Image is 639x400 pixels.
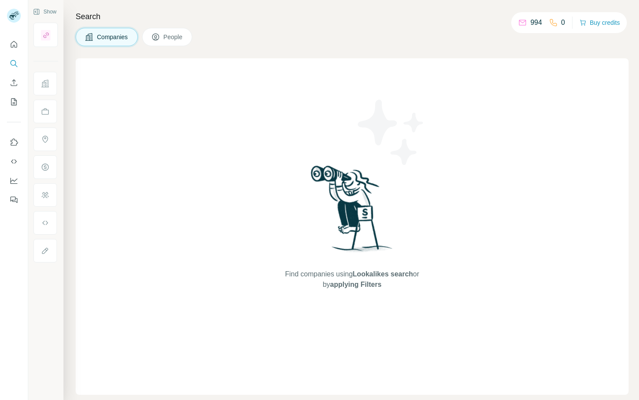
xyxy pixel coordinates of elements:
button: Enrich CSV [7,75,21,91]
button: Use Surfe on LinkedIn [7,134,21,150]
span: Companies [97,33,129,41]
button: Quick start [7,37,21,52]
span: Find companies using or by [283,269,422,290]
span: applying Filters [330,281,381,288]
img: Surfe Illustration - Stars [352,93,430,171]
button: My lists [7,94,21,110]
h4: Search [76,10,629,23]
span: People [163,33,183,41]
button: Show [27,5,63,18]
span: Lookalikes search [353,270,413,278]
p: 994 [530,17,542,28]
button: Buy credits [579,17,620,29]
button: Use Surfe API [7,154,21,169]
img: Surfe Illustration - Woman searching with binoculars [307,163,397,260]
p: 0 [561,17,565,28]
button: Dashboard [7,173,21,188]
button: Search [7,56,21,71]
button: Feedback [7,192,21,208]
